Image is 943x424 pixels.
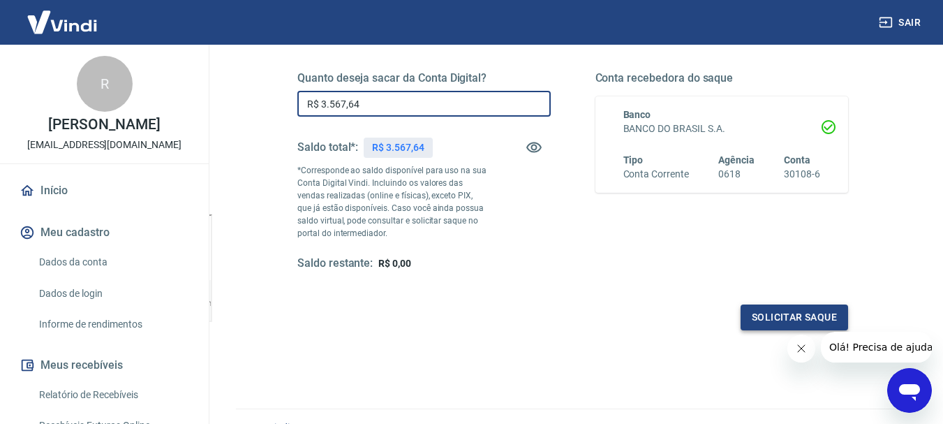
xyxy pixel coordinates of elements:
[73,82,107,92] div: Domínio
[17,217,192,248] button: Meu cadastro
[17,175,192,206] a: Início
[784,154,810,166] span: Conta
[297,164,487,240] p: *Corresponde ao saldo disponível para uso na sua Conta Digital Vindi. Incluindo os valores das ve...
[34,381,192,409] a: Relatório de Recebíveis
[876,10,926,36] button: Sair
[163,82,224,92] div: Palavras-chave
[22,36,34,47] img: website_grey.svg
[17,1,107,43] img: Vindi
[27,138,181,152] p: [EMAIL_ADDRESS][DOMAIN_NAME]
[22,22,34,34] img: logo_orange.svg
[34,248,192,277] a: Dados da conta
[372,140,424,155] p: R$ 3.567,64
[378,258,411,269] span: R$ 0,00
[147,81,158,92] img: tab_keywords_by_traffic_grey.svg
[623,167,689,182] h6: Conta Corrente
[297,256,373,271] h5: Saldo restante:
[36,36,200,47] div: [PERSON_NAME]: [DOMAIN_NAME]
[297,140,358,154] h5: Saldo total*:
[39,22,68,34] div: v 4.0.25
[787,335,815,363] iframe: Fechar mensagem
[297,71,551,85] h5: Quanto deseja sacar da Conta Digital?
[34,279,192,308] a: Dados de login
[34,310,192,339] a: Informe de rendimentos
[8,10,117,21] span: Olá! Precisa de ajuda?
[887,368,932,413] iframe: Botão para abrir a janela de mensagens
[77,56,133,112] div: R
[784,167,820,182] h6: 30108-6
[595,71,849,85] h5: Conta recebedora do saque
[58,81,69,92] img: tab_domain_overview_orange.svg
[718,154,755,166] span: Agência
[741,305,848,330] button: Solicitar saque
[623,154,644,166] span: Tipo
[718,167,755,182] h6: 0618
[821,332,932,363] iframe: Mensagem da empresa
[17,350,192,381] button: Meus recebíveis
[623,122,821,136] h6: BANCO DO BRASIL S.A.
[623,109,651,120] span: Banco
[48,117,160,132] p: [PERSON_NAME]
